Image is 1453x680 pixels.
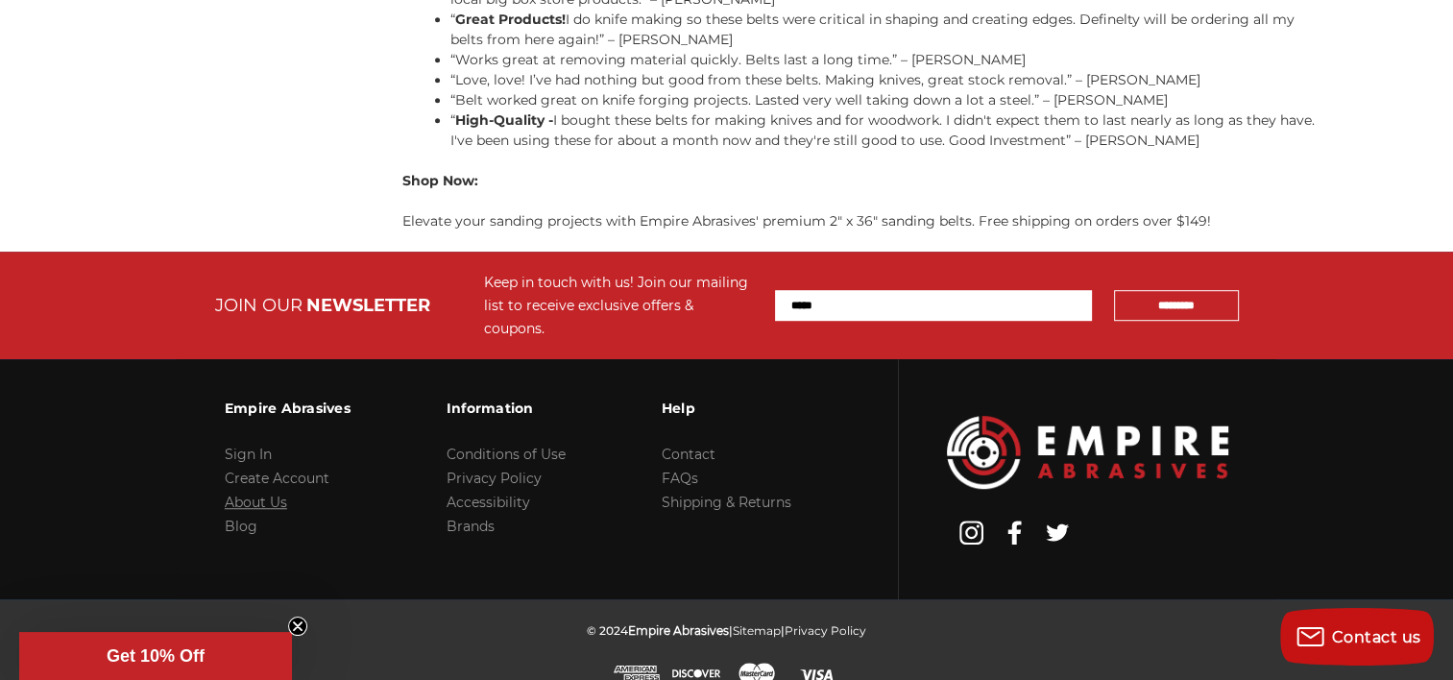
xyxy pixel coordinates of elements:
li: “Works great at removing material quickly. Belts last a long time.” – [PERSON_NAME] [450,50,1325,70]
span: Contact us [1332,628,1421,646]
a: Sitemap [733,623,781,638]
span: Get 10% Off [107,646,205,666]
a: Brands [447,518,495,535]
a: Create Account [225,470,329,487]
button: Contact us [1280,608,1434,666]
li: “ I bought these belts for making knives and for woodwork. I didn't expect them to last nearly as... [450,110,1325,151]
span: Empire Abrasives [628,623,729,638]
a: Sign In [225,446,272,463]
a: FAQs [662,470,698,487]
li: “Belt worked great on knife forging projects. Lasted very well taking down a lot a steel.” – [PER... [450,90,1325,110]
img: Empire Abrasives Logo Image [947,416,1228,488]
span: NEWSLETTER [306,295,430,316]
h3: Help [662,388,791,428]
a: Privacy Policy [447,470,542,487]
strong: Great Products! [455,11,566,28]
a: About Us [225,494,287,511]
div: Get 10% OffClose teaser [19,632,292,680]
strong: Shop Now: [402,172,478,189]
span: JOIN OUR [215,295,303,316]
a: Contact [662,446,715,463]
a: Conditions of Use [447,446,566,463]
li: “Love, love! I’ve had nothing but good from these belts. Making knives, great stock removal.” – [... [450,70,1325,90]
a: Shipping & Returns [662,494,791,511]
a: Blog [225,518,257,535]
p: Elevate your sanding projects with Empire Abrasives' premium 2" x 36" sanding belts. Free shippin... [402,211,1325,231]
a: Privacy Policy [785,623,866,638]
h3: Information [447,388,566,428]
div: Keep in touch with us! Join our mailing list to receive exclusive offers & coupons. [484,271,756,340]
a: Accessibility [447,494,530,511]
p: © 2024 | | [587,619,866,643]
h3: Empire Abrasives [225,388,351,428]
button: Close teaser [288,617,307,636]
li: “ I do knife making so these belts were critical in shaping and creating edges. Definelty will be... [450,10,1325,50]
strong: High-Quality - [455,111,553,129]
